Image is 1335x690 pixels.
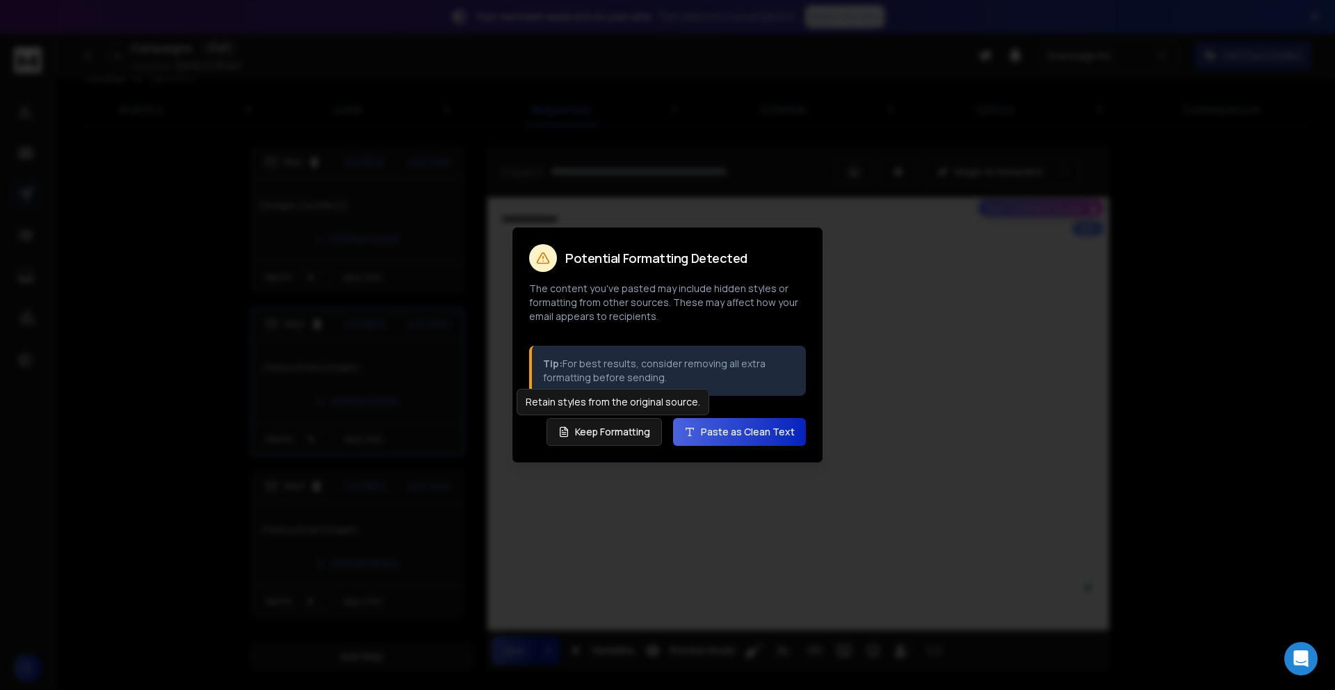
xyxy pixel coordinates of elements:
p: The content you've pasted may include hidden styles or formatting from other sources. These may a... [529,282,806,323]
h2: Potential Formatting Detected [565,252,747,264]
div: Open Intercom Messenger [1284,642,1318,675]
button: Keep Formatting [547,418,662,446]
button: Paste as Clean Text [673,418,806,446]
strong: Tip: [543,357,563,370]
div: Retain styles from the original source. [517,389,709,415]
p: For best results, consider removing all extra formatting before sending. [543,357,795,385]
